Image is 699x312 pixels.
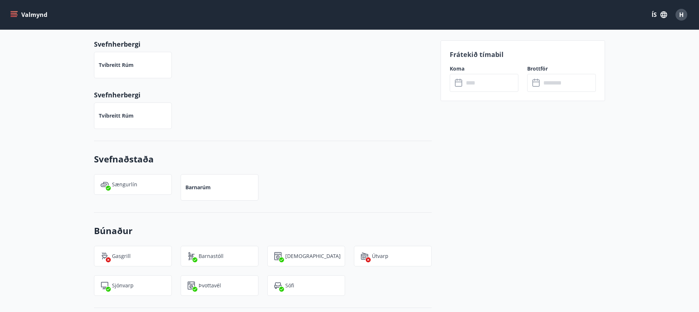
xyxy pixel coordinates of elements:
img: pUbwa0Tr9PZZ78BdsD4inrLmwWm7eGTtsX9mJKRZ.svg [274,281,282,290]
span: H [679,11,684,19]
p: Útvarp [372,252,388,260]
img: HjsXMP79zaSHlY54vW4Et0sdqheuFiP1RYfGwuXf.svg [360,252,369,261]
img: Dl16BY4EX9PAW649lg1C3oBuIaAsR6QVDQBO2cTm.svg [187,281,196,290]
p: Sófi [285,282,294,289]
button: ÍS [648,8,671,21]
p: Barnastóll [199,252,224,260]
button: H [673,6,690,24]
h3: Búnaður [94,225,432,237]
img: hddCLTAnxqFUMr1fxmbGG8zWilo2syolR0f9UjPn.svg [274,252,282,261]
p: Tvíbreitt rúm [99,112,134,119]
img: ZXjrS3QKesehq6nQAPjaRuRTI364z8ohTALB4wBr.svg [100,252,109,261]
img: mAminyBEY3mRTAfayxHTq5gfGd6GwGu9CEpuJRvg.svg [100,281,109,290]
p: Sængurlín [112,181,137,188]
p: Gasgrill [112,252,131,260]
img: voDv6cIEW3bUoUae2XJIjz6zjPXrrHmNT2GVdQ2h.svg [100,180,109,189]
h3: Svefnaðstaða [94,153,432,165]
p: Svefnherbergi [94,90,432,100]
button: menu [9,8,50,21]
p: Sjónvarp [112,282,134,289]
img: ro1VYixuww4Qdd7lsw8J65QhOwJZ1j2DOUyXo3Mt.svg [187,252,196,261]
p: Þvottavél [199,282,221,289]
p: Barnarúm [185,184,211,191]
p: Frátekið tímabil [450,50,596,59]
p: Svefnherbergi [94,39,432,49]
label: Koma [450,65,518,72]
p: Tvíbreitt rúm [99,61,134,69]
p: [DEMOGRAPHIC_DATA] [285,252,341,260]
label: Brottför [527,65,596,72]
